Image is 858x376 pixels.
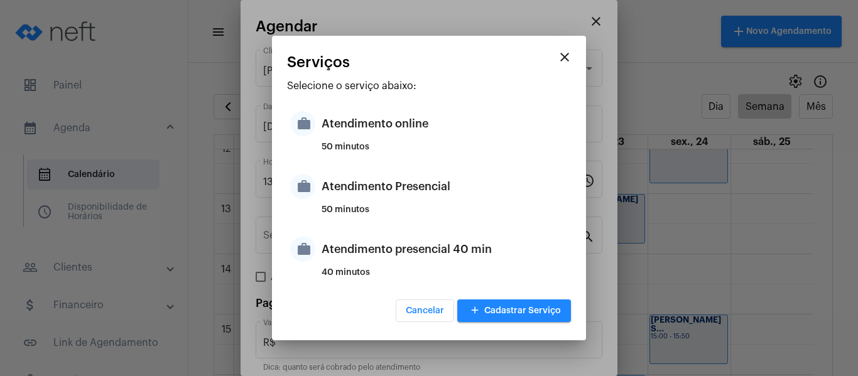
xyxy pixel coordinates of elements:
[396,299,454,322] button: Cancelar
[322,105,568,142] div: Atendimento online
[322,230,568,268] div: Atendimento presencial 40 min
[287,54,350,70] span: Serviços
[557,50,572,65] mat-icon: close
[322,142,568,161] div: 50 minutos
[467,306,561,315] span: Cadastrar Serviço
[290,237,315,262] mat-icon: work
[322,268,568,287] div: 40 minutos
[290,174,315,199] mat-icon: work
[322,168,568,205] div: Atendimento Presencial
[457,299,571,322] button: Cadastrar Serviço
[467,303,482,320] mat-icon: add
[287,80,571,92] p: Selecione o serviço abaixo:
[322,205,568,224] div: 50 minutos
[290,111,315,136] mat-icon: work
[406,306,444,315] span: Cancelar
